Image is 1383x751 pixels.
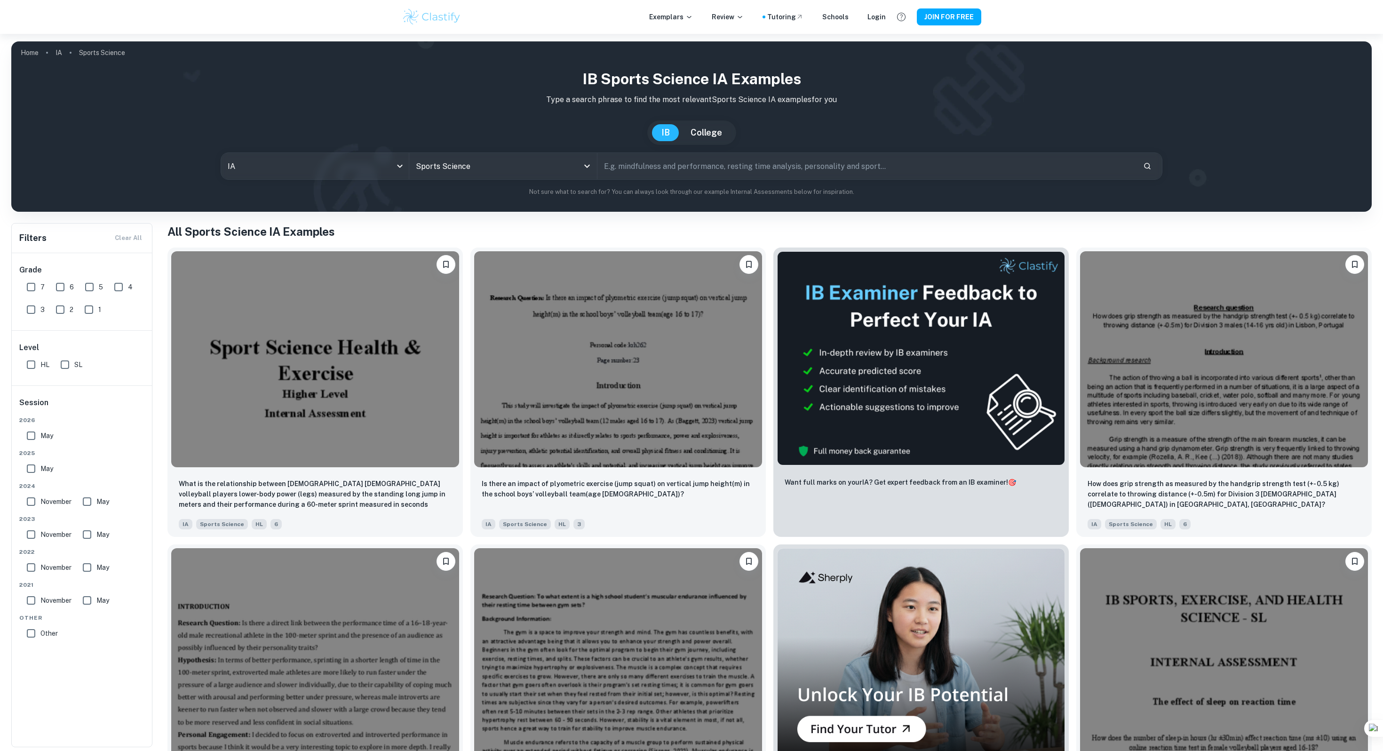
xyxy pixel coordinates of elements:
[917,8,981,25] button: JOIN FOR FREE
[474,251,762,467] img: Sports Science IA example thumbnail: Is there an impact of plyometric exercis
[437,552,455,571] button: Please log in to bookmark exemplars
[40,595,72,606] span: November
[649,12,693,22] p: Exemplars
[70,282,74,292] span: 6
[179,479,452,511] p: What is the relationship between 15–16-year-old male volleyball players lower-body power (legs) m...
[777,251,1065,465] img: Thumbnail
[196,519,248,529] span: Sports Science
[96,496,109,507] span: May
[40,304,45,315] span: 3
[19,515,145,523] span: 2023
[402,8,461,26] img: Clastify logo
[739,552,758,571] button: Please log in to bookmark exemplars
[19,449,145,457] span: 2025
[470,248,766,537] a: Please log in to bookmark exemplarsIs there an impact of plyometric exercise (jump squat) on vert...
[1088,519,1101,529] span: IA
[767,12,803,22] a: Tutoring
[739,255,758,274] button: Please log in to bookmark exemplars
[11,41,1372,212] img: profile cover
[19,482,145,490] span: 2024
[19,416,145,424] span: 2026
[19,548,145,556] span: 2022
[1345,255,1364,274] button: Please log in to bookmark exemplars
[652,124,679,141] button: IB
[1008,479,1016,486] span: 🎯
[867,12,886,22] a: Login
[1088,479,1360,510] p: How does grip strength as measured by the handgrip strength test (+- 0.5 kg) correlate to throwin...
[555,519,570,529] span: HL
[1345,552,1364,571] button: Please log in to bookmark exemplars
[128,282,133,292] span: 4
[681,124,731,141] button: College
[482,519,495,529] span: IA
[40,496,72,507] span: November
[74,360,82,370] span: SL
[19,94,1364,105] p: Type a search phrase to find the most relevant Sports Science IA examples for you
[19,187,1364,197] p: Not sure what to search for? You can always look through our example Internal Assessments below f...
[19,581,145,589] span: 2021
[167,248,463,537] a: Please log in to bookmark exemplarsWhat is the relationship between 15–16-year-old male volleybal...
[98,304,101,315] span: 1
[19,397,145,416] h6: Session
[40,562,72,573] span: November
[1080,251,1368,467] img: Sports Science IA example thumbnail: How does grip strength as measured by th
[1105,519,1157,529] span: Sports Science
[40,463,53,474] span: May
[56,46,62,59] a: IA
[70,304,73,315] span: 2
[19,264,145,276] h6: Grade
[19,342,145,353] h6: Level
[221,153,409,179] div: IA
[252,519,267,529] span: HL
[179,519,192,529] span: IA
[40,360,49,370] span: HL
[40,282,45,292] span: 7
[482,479,755,499] p: Is there an impact of plyometric exercise (jump squat) on vertical jump height(m) in the school b...
[1076,248,1372,537] a: Please log in to bookmark exemplarsHow does grip strength as measured by the handgrip strength te...
[96,529,109,540] span: May
[96,595,109,606] span: May
[773,248,1069,537] a: ThumbnailWant full marks on yourIA? Get expert feedback from an IB examiner!
[785,477,1016,487] p: Want full marks on your IA ? Get expert feedback from an IB examiner!
[1179,519,1191,529] span: 6
[99,282,103,292] span: 5
[499,519,551,529] span: Sports Science
[893,9,909,25] button: Help and Feedback
[171,251,459,467] img: Sports Science IA example thumbnail: What is the relationship between 15–16-y
[96,562,109,573] span: May
[40,628,58,639] span: Other
[19,614,145,622] span: Other
[597,153,1136,179] input: E.g. mindfulness and performance, resting time analysis, personality and sport...
[19,68,1364,90] h1: IB Sports Science IA examples
[1160,519,1176,529] span: HL
[1139,158,1155,174] button: Search
[21,46,39,59] a: Home
[40,529,72,540] span: November
[580,160,594,173] button: Open
[712,12,744,22] p: Review
[79,48,125,58] p: Sports Science
[437,255,455,274] button: Please log in to bookmark exemplars
[19,232,47,245] h6: Filters
[822,12,849,22] a: Schools
[270,519,282,529] span: 6
[167,223,1372,240] h1: All Sports Science IA Examples
[573,519,585,529] span: 3
[40,431,53,441] span: May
